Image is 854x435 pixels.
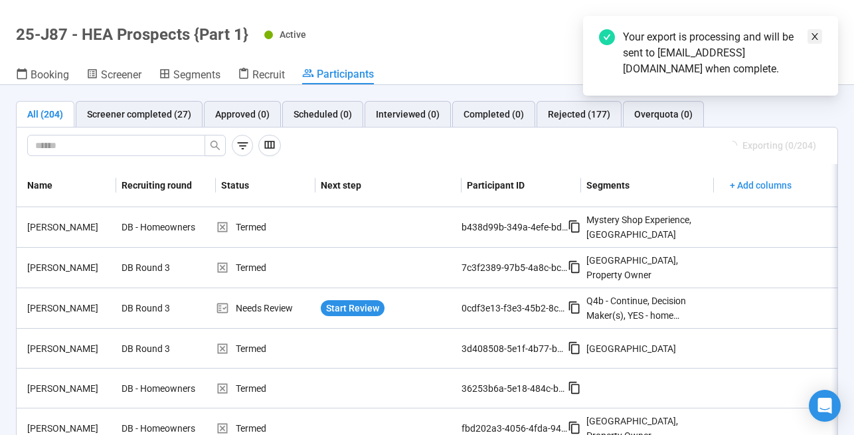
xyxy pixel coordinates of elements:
[252,68,285,81] span: Recruit
[116,336,216,361] div: DB Round 3
[17,164,116,207] th: Name
[22,260,116,275] div: [PERSON_NAME]
[464,107,524,122] div: Completed (0)
[210,140,220,151] span: search
[215,107,270,122] div: Approved (0)
[726,139,738,151] span: loading
[22,301,116,315] div: [PERSON_NAME]
[116,215,216,240] div: DB - Homeowners
[216,341,315,356] div: Termed
[22,381,116,396] div: [PERSON_NAME]
[116,376,216,401] div: DB - Homeowners
[205,135,226,156] button: search
[719,175,802,196] button: + Add columns
[586,213,709,242] div: Mystery Shop Experience, [GEOGRAPHIC_DATA]
[326,301,379,315] span: Start Review
[599,29,615,45] span: check-circle
[238,67,285,84] a: Recruit
[581,164,714,207] th: Segments
[216,301,315,315] div: Needs Review
[623,29,822,77] div: Your export is processing and will be sent to [EMAIL_ADDRESS][DOMAIN_NAME] when complete.
[586,341,676,356] div: [GEOGRAPHIC_DATA]
[462,341,568,356] div: 3d408508-5e1f-4b77-b979-59d994634b86
[302,67,374,84] a: Participants
[376,107,440,122] div: Interviewed (0)
[462,301,568,315] div: 0cdf3e13-f3e3-45b2-8c44-36c4bf488a36
[159,67,220,84] a: Segments
[462,220,568,234] div: b438d99b-349a-4efe-bd99-44ea80ffd2be
[809,390,841,422] div: Open Intercom Messenger
[462,164,581,207] th: Participant ID
[116,164,216,207] th: Recruiting round
[317,68,374,80] span: Participants
[717,135,827,156] button: Exporting (0/204)
[586,253,709,282] div: [GEOGRAPHIC_DATA], Property Owner
[810,32,819,41] span: close
[321,300,384,316] button: Start Review
[280,29,306,40] span: Active
[462,260,568,275] div: 7c3f2389-97b5-4a8c-bcf4-a858144a2f1f
[173,68,220,81] span: Segments
[116,296,216,321] div: DB Round 3
[101,68,141,81] span: Screener
[87,107,191,122] div: Screener completed (27)
[22,341,116,356] div: [PERSON_NAME]
[216,381,315,396] div: Termed
[462,381,568,396] div: 36253b6a-5e18-484c-b2c7-bb72103d084a
[586,294,709,323] div: Q4b - Continue, Decision Maker(s), YES - home property an investment property, [DEMOGRAPHIC_DATA]...
[86,67,141,84] a: Screener
[31,68,69,81] span: Booking
[22,220,116,234] div: [PERSON_NAME]
[634,107,693,122] div: Overquota (0)
[548,107,610,122] div: Rejected (177)
[315,164,462,207] th: Next step
[742,138,816,153] span: Exporting (0/204)
[16,67,69,84] a: Booking
[27,107,63,122] div: All (204)
[294,107,352,122] div: Scheduled (0)
[116,255,216,280] div: DB Round 3
[216,220,315,234] div: Termed
[216,164,315,207] th: Status
[216,260,315,275] div: Termed
[16,25,248,44] h1: 25-J87 - HEA Prospects {Part 1}
[730,178,792,193] span: + Add columns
